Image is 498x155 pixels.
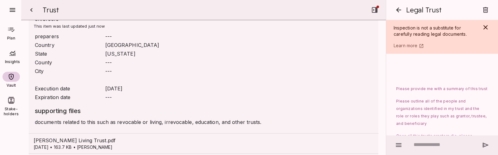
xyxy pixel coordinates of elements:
[396,99,488,126] span: Please outline all of the people and organizations identified in my trust and the role or roles t...
[406,2,441,17] span: Legal Trust
[35,50,105,57] span: State
[7,36,15,41] span: Plan
[396,86,487,91] span: Please provide me with a summary of this trust
[35,33,105,40] span: preparers
[35,41,105,49] span: Country
[105,67,204,75] span: ---
[34,137,373,144] span: [PERSON_NAME] Living Trust.pdf
[35,59,105,66] span: County
[35,107,81,115] span: supporting files
[21,20,386,32] span: This item was last updated just now
[105,41,204,49] span: [GEOGRAPHIC_DATA]
[105,50,204,57] span: [US_STATE]
[394,25,467,37] span: Inspection is not a substitute for carefully reading legal documents.
[43,6,59,14] span: Trust
[105,33,204,40] span: ---
[34,144,373,150] p: [DATE] • 163.7 KB • [PERSON_NAME]
[29,134,378,153] div: [PERSON_NAME] Living Trust.pdf[DATE] • 163.7 KB • [PERSON_NAME]
[394,43,418,48] span: Learn more
[35,85,105,92] span: Execution date
[105,59,204,66] span: ---
[1,59,24,64] span: Insights
[7,83,16,88] span: Vault
[35,93,105,101] span: Expiration date
[35,67,105,75] span: City
[105,93,204,101] span: ---
[35,119,262,125] span: documents related to this such as revocable or living, irrevocable, education, and other trusts.
[105,85,204,92] span: [DATE]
